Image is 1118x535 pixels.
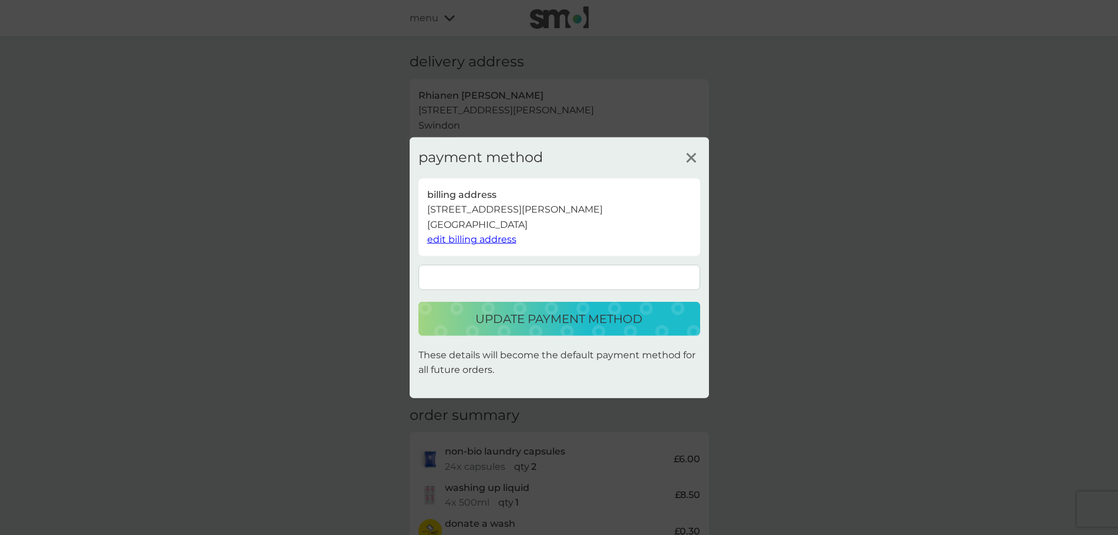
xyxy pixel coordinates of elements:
[418,149,543,166] h3: payment method
[425,272,694,282] iframe: Secure card payment input frame
[418,348,700,378] p: These details will become the default payment method for all future orders.
[427,217,528,232] p: [GEOGRAPHIC_DATA]
[475,309,643,328] p: update payment method
[427,187,496,202] p: billing address
[418,302,700,336] button: update payment method
[427,202,603,217] p: [STREET_ADDRESS][PERSON_NAME]
[427,232,516,247] button: edit billing address
[427,234,516,245] span: edit billing address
